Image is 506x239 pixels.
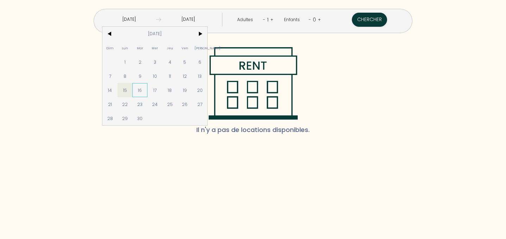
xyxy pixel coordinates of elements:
[118,97,133,111] span: 22
[132,111,147,125] span: 30
[118,111,133,125] span: 29
[102,13,156,26] input: Arrivée
[147,97,163,111] span: 24
[118,55,133,69] span: 1
[132,97,147,111] span: 23
[196,120,310,140] span: Il n'y a pas de locations disponibles.
[192,55,208,69] span: 6
[263,16,265,23] a: -
[102,97,118,111] span: 21
[284,17,302,23] div: Enfants
[147,69,163,83] span: 10
[192,69,208,83] span: 13
[270,16,273,23] a: +
[177,69,192,83] span: 12
[132,55,147,69] span: 2
[208,47,298,120] img: rent-black.png
[318,16,321,23] a: +
[118,69,133,83] span: 8
[102,41,118,55] span: Dim
[118,83,133,97] span: 15
[177,55,192,69] span: 5
[102,83,118,97] span: 14
[192,97,208,111] span: 27
[352,13,387,27] button: Chercher
[147,83,163,97] span: 17
[237,17,255,23] div: Adultes
[102,69,118,83] span: 7
[156,17,161,22] img: guests
[132,69,147,83] span: 9
[161,13,215,26] input: Départ
[177,83,192,97] span: 19
[177,97,192,111] span: 26
[192,27,208,41] span: >
[177,41,192,55] span: Ven
[147,55,163,69] span: 3
[265,14,270,25] div: 1
[163,83,178,97] span: 18
[192,41,208,55] span: [PERSON_NAME]
[132,83,147,97] span: 16
[163,69,178,83] span: 11
[163,41,178,55] span: Jeu
[102,27,118,41] span: <
[309,16,311,23] a: -
[132,41,147,55] span: Mar
[163,97,178,111] span: 25
[192,83,208,97] span: 20
[163,55,178,69] span: 4
[118,27,192,41] span: [DATE]
[102,111,118,125] span: 28
[118,41,133,55] span: Lun
[147,41,163,55] span: Mer
[311,14,318,25] div: 0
